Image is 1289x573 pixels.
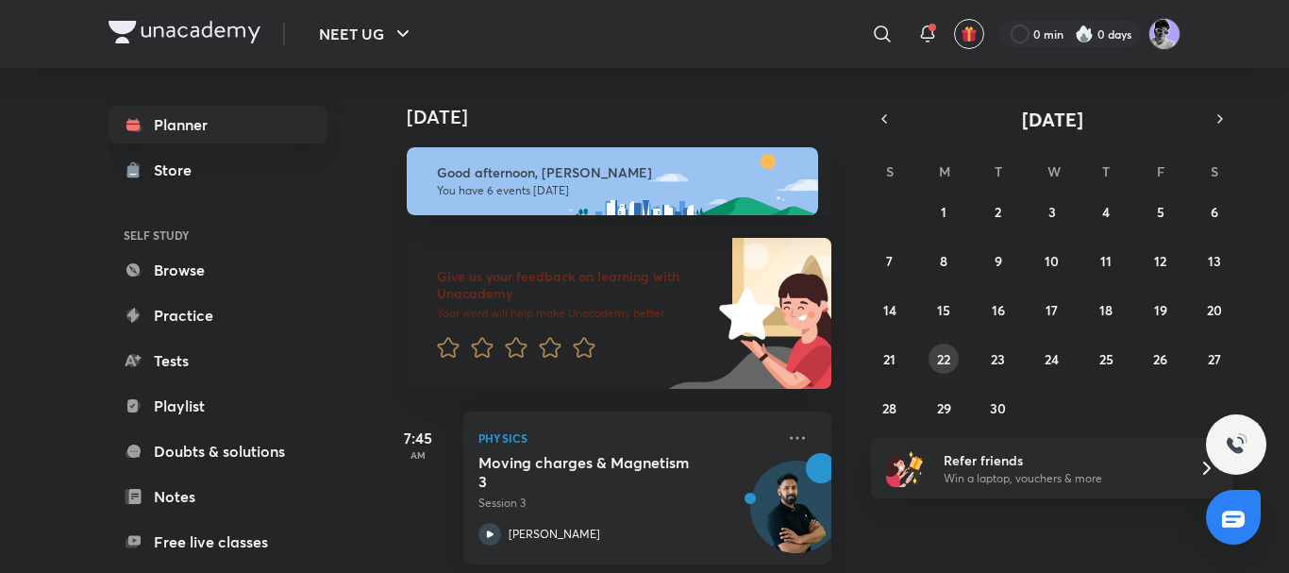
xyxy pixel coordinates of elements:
[1146,245,1176,276] button: September 12, 2025
[478,453,713,491] h5: Moving charges & Magnetism 3
[437,268,712,302] h6: Give us your feedback on learning with Unacademy
[109,296,327,334] a: Practice
[478,495,775,512] p: Session 3
[983,344,1013,374] button: September 23, 2025
[109,151,327,189] a: Store
[478,427,775,449] p: Physics
[941,203,946,221] abbr: September 1, 2025
[1154,301,1167,319] abbr: September 19, 2025
[1048,203,1056,221] abbr: September 3, 2025
[882,399,896,417] abbr: September 28, 2025
[1146,295,1176,325] button: September 19, 2025
[944,470,1176,487] p: Win a laptop, vouchers & more
[1207,301,1222,319] abbr: September 20, 2025
[883,301,896,319] abbr: September 14, 2025
[983,196,1013,227] button: September 2, 2025
[380,449,456,461] p: AM
[961,25,978,42] img: avatar
[990,399,1006,417] abbr: September 30, 2025
[1037,245,1067,276] button: September 10, 2025
[655,238,831,389] img: feedback_image
[1045,350,1059,368] abbr: September 24, 2025
[1157,162,1164,180] abbr: Friday
[1099,301,1113,319] abbr: September 18, 2025
[1037,295,1067,325] button: September 17, 2025
[308,15,426,53] button: NEET UG
[886,252,893,270] abbr: September 7, 2025
[109,106,327,143] a: Planner
[929,344,959,374] button: September 22, 2025
[983,295,1013,325] button: September 16, 2025
[1208,252,1221,270] abbr: September 13, 2025
[937,350,950,368] abbr: September 22, 2025
[1100,252,1112,270] abbr: September 11, 2025
[875,245,905,276] button: September 7, 2025
[1037,344,1067,374] button: September 24, 2025
[751,471,842,562] img: Avatar
[883,350,896,368] abbr: September 21, 2025
[1211,203,1218,221] abbr: September 6, 2025
[1037,196,1067,227] button: September 3, 2025
[1157,203,1164,221] abbr: September 5, 2025
[1022,107,1083,132] span: [DATE]
[940,252,947,270] abbr: September 8, 2025
[995,203,1001,221] abbr: September 2, 2025
[983,393,1013,423] button: September 30, 2025
[1154,252,1166,270] abbr: September 12, 2025
[995,162,1002,180] abbr: Tuesday
[1099,350,1113,368] abbr: September 25, 2025
[992,301,1005,319] abbr: September 16, 2025
[109,21,260,48] a: Company Logo
[1102,162,1110,180] abbr: Thursday
[109,342,327,379] a: Tests
[929,196,959,227] button: September 1, 2025
[154,159,203,181] div: Store
[109,219,327,251] h6: SELF STUDY
[109,21,260,43] img: Company Logo
[1199,295,1230,325] button: September 20, 2025
[1225,433,1247,456] img: ttu
[1146,344,1176,374] button: September 26, 2025
[886,449,924,487] img: referral
[509,526,600,543] p: [PERSON_NAME]
[1091,344,1121,374] button: September 25, 2025
[1075,25,1094,43] img: streak
[991,350,1005,368] abbr: September 23, 2025
[1199,196,1230,227] button: September 6, 2025
[995,252,1002,270] abbr: September 9, 2025
[1208,350,1221,368] abbr: September 27, 2025
[937,301,950,319] abbr: September 15, 2025
[407,147,818,215] img: afternoon
[1091,295,1121,325] button: September 18, 2025
[929,245,959,276] button: September 8, 2025
[1199,245,1230,276] button: September 13, 2025
[1046,301,1058,319] abbr: September 17, 2025
[875,393,905,423] button: September 28, 2025
[407,106,850,128] h4: [DATE]
[437,164,801,181] h6: Good afternoon, [PERSON_NAME]
[929,295,959,325] button: September 15, 2025
[886,162,894,180] abbr: Sunday
[1047,162,1061,180] abbr: Wednesday
[1045,252,1059,270] abbr: September 10, 2025
[1146,196,1176,227] button: September 5, 2025
[929,393,959,423] button: September 29, 2025
[109,478,327,515] a: Notes
[1148,18,1180,50] img: henil patel
[1211,162,1218,180] abbr: Saturday
[954,19,984,49] button: avatar
[937,399,951,417] abbr: September 29, 2025
[897,106,1207,132] button: [DATE]
[875,295,905,325] button: September 14, 2025
[109,387,327,425] a: Playlist
[939,162,950,180] abbr: Monday
[380,427,456,449] h5: 7:45
[109,251,327,289] a: Browse
[983,245,1013,276] button: September 9, 2025
[109,523,327,561] a: Free live classes
[437,306,712,321] p: Your word will help make Unacademy better
[1091,245,1121,276] button: September 11, 2025
[875,344,905,374] button: September 21, 2025
[1153,350,1167,368] abbr: September 26, 2025
[1091,196,1121,227] button: September 4, 2025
